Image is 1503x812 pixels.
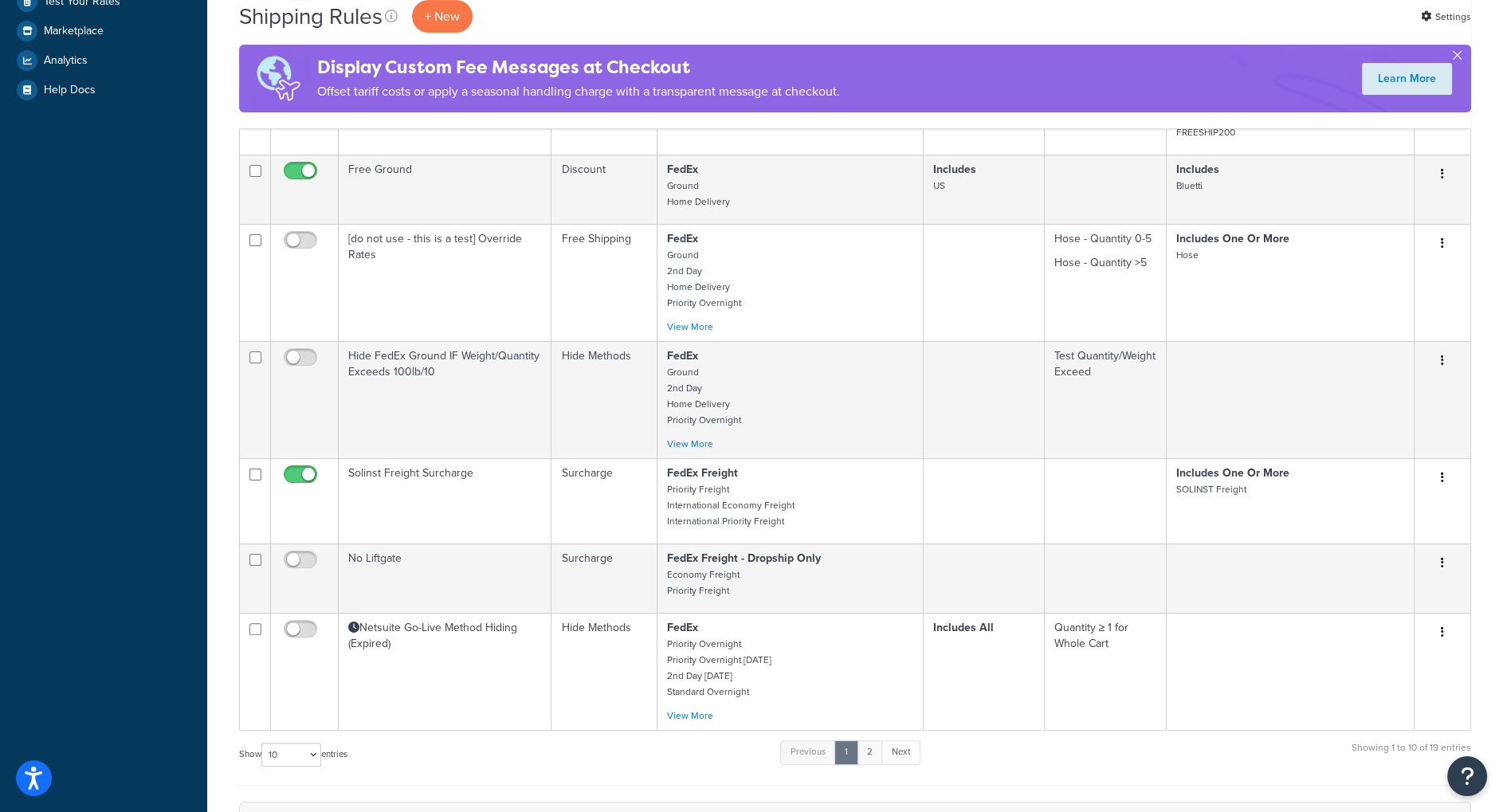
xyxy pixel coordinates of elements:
[933,619,994,636] strong: Includes All
[1447,756,1487,796] button: Open Resource Center
[1421,6,1471,28] a: Settings
[1176,248,1199,262] small: Hose
[1045,613,1167,730] td: Quantity ≥ 1 for Whole Cart
[1176,178,1203,193] small: Bluetti
[780,740,836,764] a: Previous
[44,54,88,68] span: Analytics
[1176,230,1289,247] strong: Includes One Or More
[1045,341,1167,458] td: Test Quantity/Weight Exceed
[239,1,383,32] h1: Shipping Rules
[667,161,698,178] strong: FedEx
[12,17,195,45] a: Marketplace
[667,637,771,699] small: Priority Overnight Priority Overnight [DATE] 2nd Day [DATE] Standard Overnight
[239,45,317,112] img: duties-banner-06bc72dcb5fe05cb3f9472aba00be2ae8eb53ab6f0d8bb03d382ba314ac3c341.png
[339,458,551,543] td: Solinst Freight Surcharge
[933,161,976,178] strong: Includes
[667,320,713,334] a: View More
[317,54,840,80] h4: Display Custom Fee Messages at Checkout
[857,740,883,764] a: 2
[317,80,840,103] p: Offset tariff costs or apply a seasonal handling charge with a transparent message at checkout.
[667,347,698,364] strong: FedEx
[339,613,551,730] td: Netsuite Go-Live Method Hiding (Expired)
[1176,161,1219,178] strong: Includes
[667,550,821,567] strong: FedEx Freight - Dropship Only
[12,76,195,104] a: Help Docs
[12,46,195,75] a: Analytics
[551,458,657,543] td: Surcharge
[667,482,795,528] small: Priority Freight International Economy Freight International Priority Freight
[1176,482,1246,496] small: SOLINST Freight
[933,178,945,193] small: US
[1362,63,1452,95] a: Learn More
[551,155,657,224] td: Discount
[1045,224,1167,341] td: Hose - Quantity 0-5
[239,743,347,767] label: Show entries
[44,84,96,97] span: Help Docs
[1176,465,1289,481] strong: Includes One Or More
[551,341,657,458] td: Hide Methods
[667,230,698,247] strong: FedEx
[667,248,741,310] small: Ground 2nd Day Home Delivery Priority Overnight
[881,740,920,764] a: Next
[339,543,551,613] td: No Liftgate
[339,155,551,224] td: Free Ground
[667,619,698,636] strong: FedEx
[551,224,657,341] td: Free Shipping
[667,567,740,598] small: Economy Freight Priority Freight
[551,613,657,730] td: Hide Methods
[551,543,657,613] td: Surcharge
[1352,739,1471,773] div: Showing 1 to 10 of 19 entries
[667,178,730,209] small: Ground Home Delivery
[1054,255,1156,271] p: Hose - Quantity >5
[339,224,551,341] td: [do not use - this is a test] Override Rates
[667,708,713,723] a: View More
[834,740,858,764] a: 1
[667,437,713,451] a: View More
[667,465,738,481] strong: FedEx Freight
[339,341,551,458] td: Hide FedEx Ground IF Weight/Quantity Exceeds 100lb/10
[44,25,104,38] span: Marketplace
[667,365,741,427] small: Ground 2nd Day Home Delivery Priority Overnight
[261,743,321,767] select: Showentries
